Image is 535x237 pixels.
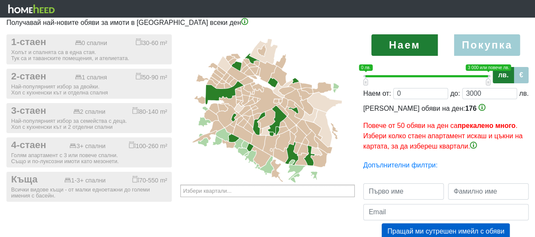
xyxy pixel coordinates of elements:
label: € [514,67,529,83]
div: Най-популярният избор за семейства с деца. Хол с кухненски кът и 2 отделни спални [11,118,167,130]
label: Наем [371,34,438,56]
button: 3-стаен 2 спални 80-140 m² Най-популярният избор за семейства с деца.Хол с кухненски кът и 2 отде... [6,103,172,133]
label: Покупка [454,34,520,56]
div: до: [450,88,460,99]
input: Email [363,204,529,220]
img: info-3.png [478,104,485,111]
input: Първо име [363,183,444,200]
span: 176 [465,105,477,112]
a: Допълнителни филтри: [363,161,438,169]
div: 1-3+ спални [64,177,106,184]
span: 3 000 или повече лв. [466,64,511,71]
span: 2-стаен [11,71,46,82]
button: 4-стаен 3+ спални 100-260 m² Голям апартамент с 3 или повече спални.Също и по-луксозни имоти като... [6,137,172,167]
button: Къща 1-3+ спални 70-550 m² Всички видове къщи - от малки едноетажни до големи имения с басейн. [6,172,172,202]
button: 1-стаен 0 спални 30-60 m² Холът и спалнята са в една стая.Тук са и таванските помещения, и ателие... [6,34,172,64]
div: Всички видове къщи - от малки едноетажни до големи имения с басейн. [11,187,167,199]
input: Фамилно име [448,183,529,200]
div: 70-550 m² [132,176,167,184]
div: 100-260 m² [129,141,167,150]
div: Голям апартамент с 3 или повече спални. Също и по-луксозни имоти като мезонети. [11,152,167,164]
p: Получавай най-новите обяви за имоти в [GEOGRAPHIC_DATA] всеки ден [6,18,529,28]
img: info-3.png [470,142,477,149]
div: Холът и спалнята са в една стая. Тук са и таванските помещения, и ателиетата. [11,49,167,61]
div: 50-90 m² [136,73,167,81]
div: [PERSON_NAME] обяви на ден: [363,103,529,152]
label: лв. [493,67,514,83]
div: 1 спалня [75,74,107,81]
div: Наем от: [363,88,391,99]
button: 2-стаен 1 спалня 50-90 m² Най-популярният избор за двойки.Хол с кухненски кът и отделна спалня [6,69,172,99]
span: 1-стаен [11,36,46,48]
div: 2 спални [73,108,105,115]
b: прекалено много [457,122,515,129]
div: Най-популярният избор за двойки. Хол с кухненски кът и отделна спалня [11,84,167,96]
div: 3+ спални [69,143,105,150]
p: Повече от 50 обяви на ден са . Избери колко стаен апартамент искаш и цъкни на картата, за да избе... [363,121,529,152]
div: 0 спални [75,39,107,47]
span: 0 лв. [359,64,373,71]
div: 30-60 m² [136,38,167,47]
div: 80-140 m² [132,107,167,115]
span: 3-стаен [11,105,46,117]
span: 4-стаен [11,140,46,151]
img: info-3.png [241,18,248,25]
div: лв. [519,88,529,99]
span: Къща [11,174,38,185]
